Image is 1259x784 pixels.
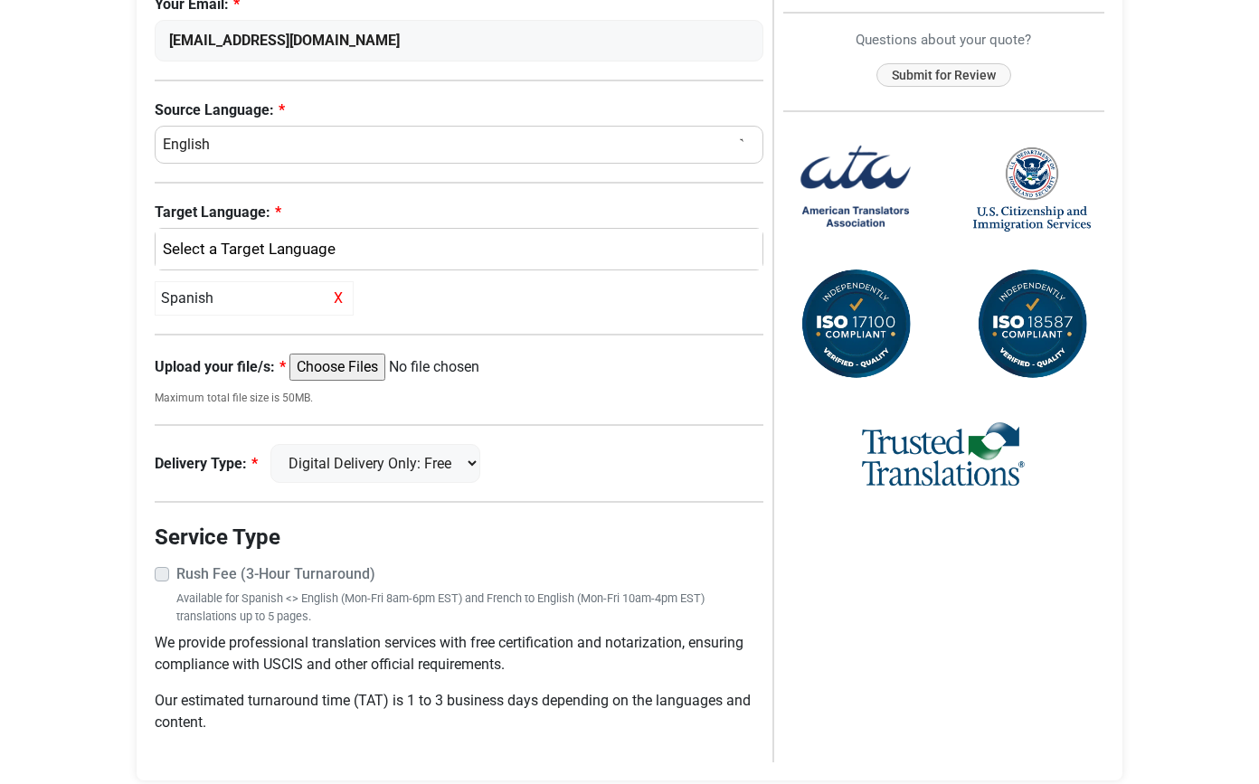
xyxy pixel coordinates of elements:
[155,521,763,553] legend: Service Type
[862,420,1025,491] img: Trusted Translations Logo
[176,590,763,624] small: Available for Spanish <> English (Mon-Fri 8am-6pm EST) and French to English (Mon-Fri 10am-4pm ES...
[797,266,914,383] img: ISO 17100 Compliant Certification
[783,32,1105,48] h6: Questions about your quote?
[973,266,1091,383] img: ISO 18587 Compliant Certification
[155,228,763,271] button: Spanish
[155,281,354,316] div: Spanish
[155,202,763,223] label: Target Language:
[176,565,375,582] strong: Rush Fee (3-Hour Turnaround)
[155,356,286,378] label: Upload your file/s:
[329,288,348,309] span: X
[155,20,763,61] input: Enter Your Email
[155,390,763,406] small: Maximum total file size is 50MB.
[973,146,1091,233] img: United States Citizenship and Immigration Services Logo
[155,99,763,121] label: Source Language:
[155,632,763,675] p: We provide professional translation services with free certification and notarization, ensuring c...
[165,238,744,261] div: Spanish
[155,690,763,733] p: Our estimated turnaround time (TAT) is 1 to 3 business days depending on the languages and content.
[876,63,1011,88] button: Submit for Review
[155,453,258,475] label: Delivery Type:
[797,130,914,248] img: American Translators Association Logo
